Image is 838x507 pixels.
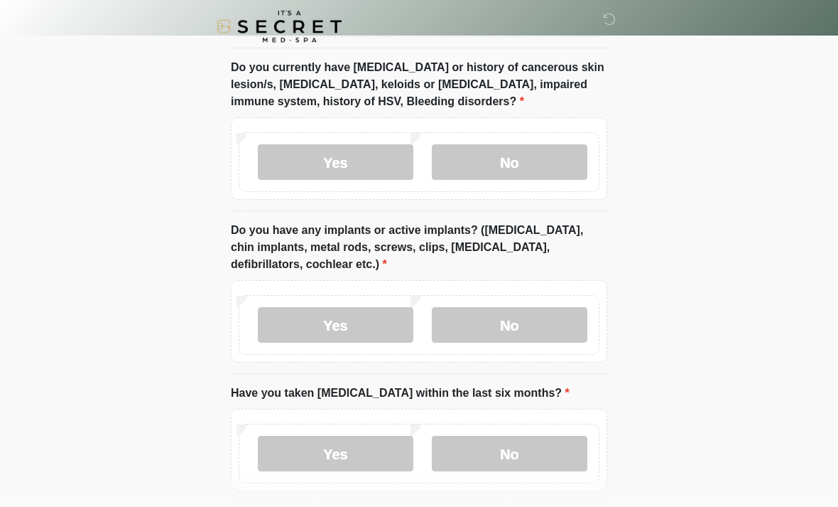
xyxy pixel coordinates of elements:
[231,385,570,402] label: Have you taken [MEDICAL_DATA] within the last six months?
[217,11,342,43] img: It's A Secret Med Spa Logo
[432,308,587,343] label: No
[231,223,607,274] label: Do you have any implants or active implants? ([MEDICAL_DATA], chin implants, metal rods, screws, ...
[258,437,413,472] label: Yes
[258,308,413,343] label: Yes
[432,437,587,472] label: No
[432,145,587,181] label: No
[231,60,607,111] label: Do you currently have [MEDICAL_DATA] or history of cancerous skin lesion/s, [MEDICAL_DATA], keloi...
[258,145,413,181] label: Yes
